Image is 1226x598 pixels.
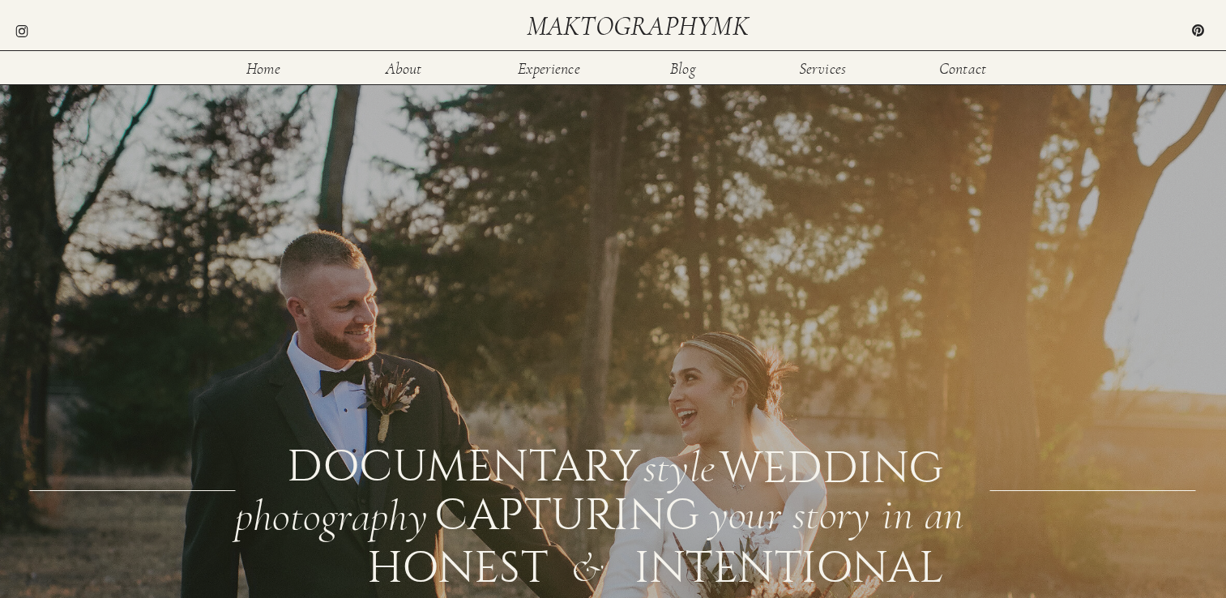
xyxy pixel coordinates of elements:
[378,61,430,75] a: About
[937,61,989,75] a: Contact
[657,61,710,75] a: Blog
[709,493,987,530] div: your story in an
[643,446,715,481] div: style
[434,493,625,530] div: CAPTURING
[237,61,290,75] a: Home
[367,546,485,583] div: honest
[287,445,634,483] div: documentary
[235,495,430,532] div: photography
[634,546,752,583] div: intentional
[797,61,849,75] a: Services
[517,61,582,75] a: Experience
[527,13,755,40] a: maktographymk
[570,546,619,583] div: &
[720,446,941,481] div: WEDDING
